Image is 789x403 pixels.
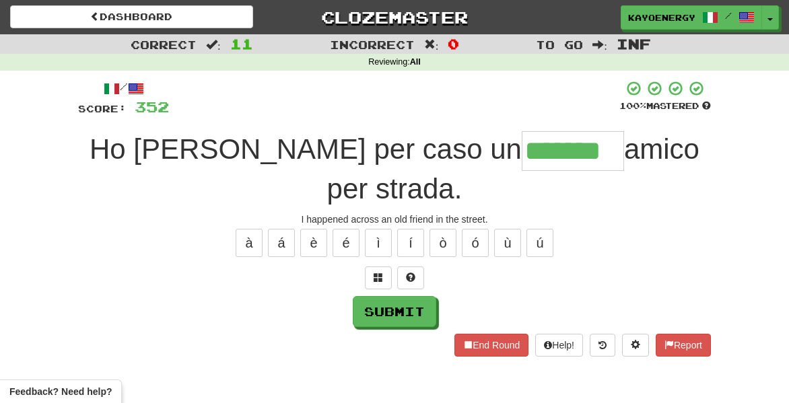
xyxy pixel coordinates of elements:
[424,39,439,50] span: :
[365,229,392,257] button: ì
[333,229,359,257] button: é
[268,229,295,257] button: á
[9,385,112,398] span: Open feedback widget
[78,80,169,97] div: /
[462,229,489,257] button: ó
[725,11,732,20] span: /
[397,229,424,257] button: í
[590,334,615,357] button: Round history (alt+y)
[619,100,646,111] span: 100 %
[656,334,711,357] button: Report
[454,334,528,357] button: End Round
[397,266,424,289] button: Single letter hint - you only get 1 per sentence and score half the points! alt+h
[494,229,521,257] button: ù
[621,5,762,30] a: kayoenergy /
[131,38,197,51] span: Correct
[592,39,607,50] span: :
[135,98,169,115] span: 352
[10,5,253,28] a: Dashboard
[327,133,699,205] span: amico per strada.
[90,133,522,165] span: Ho [PERSON_NAME] per caso un
[78,103,127,114] span: Score:
[617,36,651,52] span: Inf
[236,229,263,257] button: à
[273,5,516,29] a: Clozemaster
[535,334,583,357] button: Help!
[448,36,459,52] span: 0
[430,229,456,257] button: ò
[536,38,583,51] span: To go
[410,57,421,67] strong: All
[353,296,436,327] button: Submit
[78,213,711,226] div: I happened across an old friend in the street.
[300,229,327,257] button: è
[628,11,695,24] span: kayoenergy
[330,38,415,51] span: Incorrect
[526,229,553,257] button: ú
[206,39,221,50] span: :
[365,266,392,289] button: Switch sentence to multiple choice alt+p
[230,36,253,52] span: 11
[619,100,711,112] div: Mastered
